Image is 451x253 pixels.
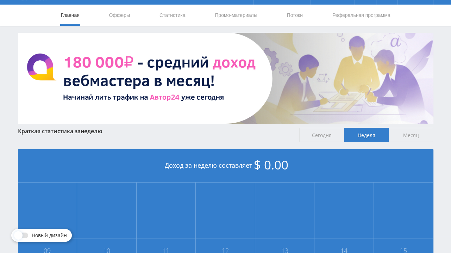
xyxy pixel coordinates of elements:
[254,156,288,173] span: $ 0.00
[18,149,433,183] div: Доход за неделю составляет
[159,5,186,26] a: Статистика
[18,33,433,124] img: BannerAvtor24
[108,5,131,26] a: Офферы
[332,5,391,26] a: Реферальная программа
[81,127,102,135] span: неделю
[18,128,293,134] div: Краткая статистика за
[299,128,344,142] span: Сегодня
[32,233,67,238] span: Новый дизайн
[389,128,433,142] span: Месяц
[344,128,389,142] span: Неделя
[60,5,80,26] a: Главная
[214,5,258,26] a: Промо-материалы
[286,5,303,26] a: Потоки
